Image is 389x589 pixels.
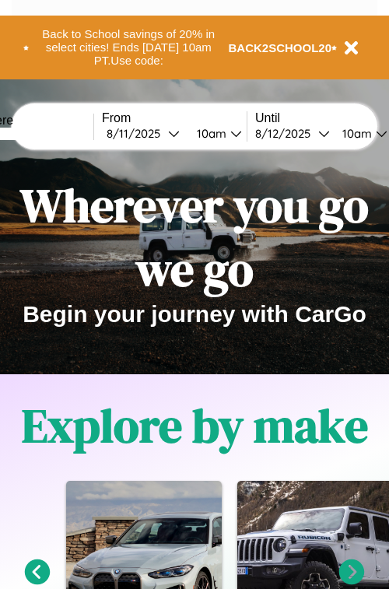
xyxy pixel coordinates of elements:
h1: Explore by make [22,394,368,458]
div: 10am [189,126,230,141]
div: 8 / 11 / 2025 [107,126,168,141]
div: 10am [335,126,376,141]
button: Back to School savings of 20% in select cities! Ends [DATE] 10am PT.Use code: [29,23,229,72]
button: 10am [184,125,247,142]
div: 8 / 12 / 2025 [255,126,318,141]
label: From [102,111,247,125]
b: BACK2SCHOOL20 [229,41,332,54]
button: 8/11/2025 [102,125,184,142]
